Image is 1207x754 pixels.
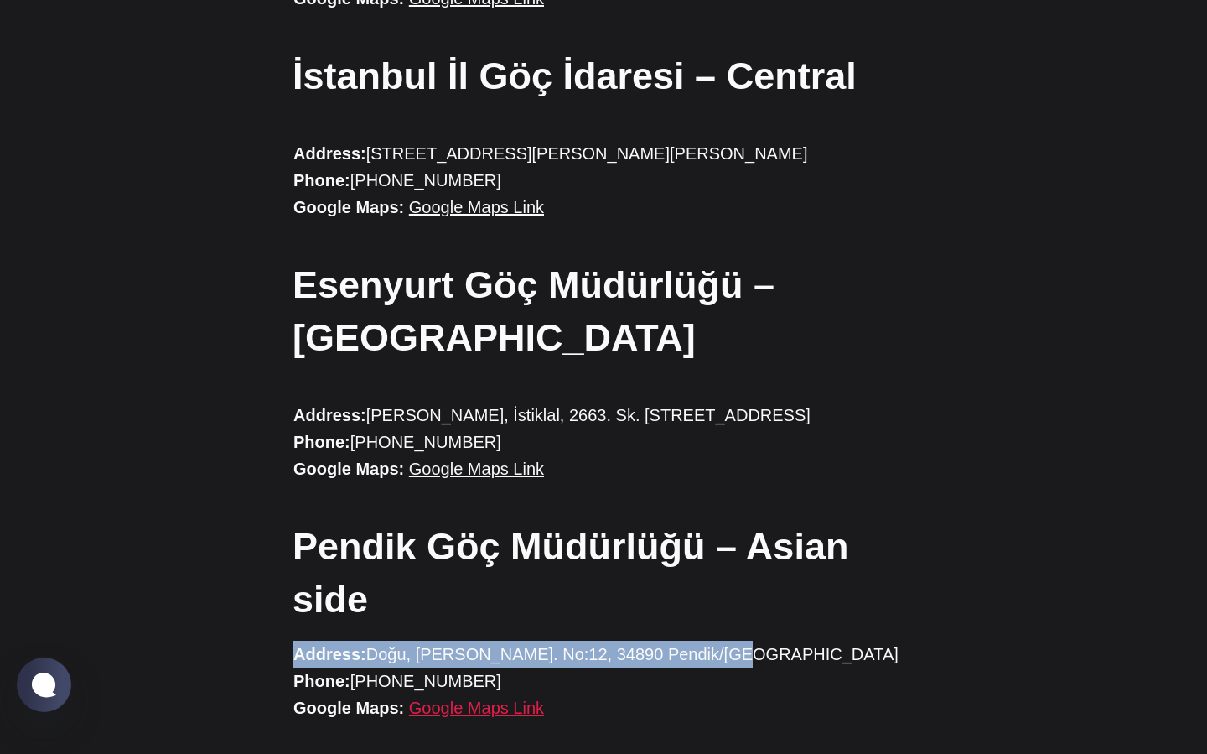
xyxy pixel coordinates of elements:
h2: Pendik Göç Müdürlüğü – Asian side [293,520,913,626]
h2: Esenyurt Göç Müdürlüğü – [GEOGRAPHIC_DATA] [293,258,913,364]
strong: Phone: [293,171,350,190]
strong: Address: [293,645,366,663]
h2: İstanbul İl Göç İdaresi – Central [293,49,913,102]
strong: Phone: [293,672,350,690]
a: Google Maps Link [409,460,544,478]
strong: Google Maps: [293,460,404,478]
a: Google Maps Link [409,198,544,216]
strong: Phone: [293,433,350,451]
p: [STREET_ADDRESS][PERSON_NAME][PERSON_NAME] [PHONE_NUMBER] [293,140,914,221]
strong: Address: [293,144,366,163]
p: Doğu, [PERSON_NAME]. No:12, 34890 Pendik/[GEOGRAPHIC_DATA] [PHONE_NUMBER] [293,641,914,721]
strong: Google Maps: [293,699,404,717]
a: Google Maps Link [409,699,544,717]
strong: Address: [293,406,366,424]
strong: Google Maps: [293,198,404,216]
p: [PERSON_NAME], İstiklal, 2663. Sk. [STREET_ADDRESS] [PHONE_NUMBER] [293,402,914,482]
